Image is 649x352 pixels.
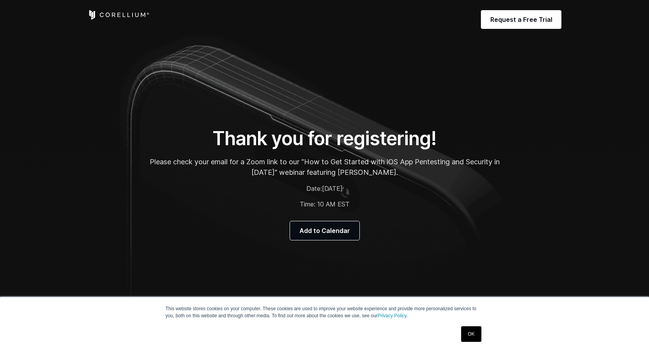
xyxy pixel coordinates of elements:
[149,156,500,178] p: Please check your email for a Zoom link to our “How to Get Started with iOS App Pentesting and Se...
[481,10,562,29] a: Request a Free Trial
[88,10,150,20] a: Corellium Home
[299,226,350,235] span: Add to Calendar
[378,313,408,318] a: Privacy Policy.
[149,184,500,193] p: Date:
[149,199,500,209] p: Time: 10 AM EST
[490,15,552,24] span: Request a Free Trial
[149,127,500,150] h1: Thank you for registering!
[322,185,343,192] span: [DATE]
[461,326,481,342] a: OK
[290,221,359,240] a: Add to Calendar
[166,305,484,319] p: This website stores cookies on your computer. These cookies are used to improve your website expe...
